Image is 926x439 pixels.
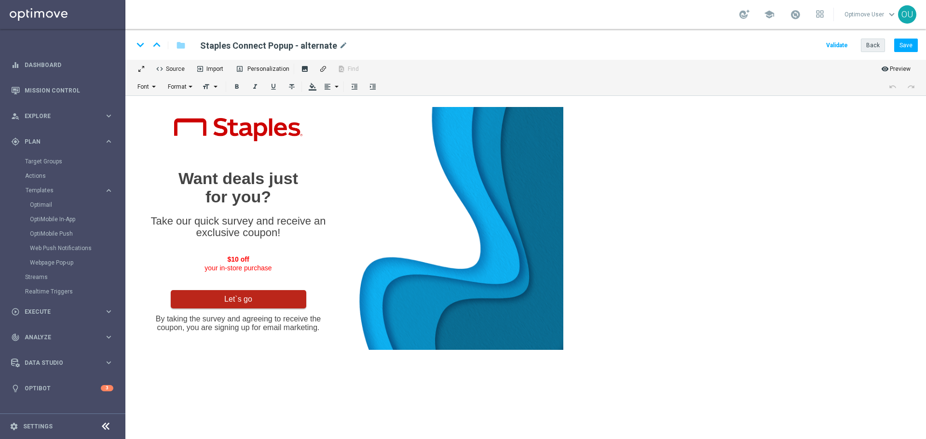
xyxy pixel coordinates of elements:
a: Realtime Triggers [25,288,100,295]
a: Let`s go [45,187,181,205]
div: Optimail [30,198,124,212]
i: play_circle_outline [11,307,20,316]
button: Strikethrough [282,78,300,95]
i: format_bold [233,83,240,91]
i: track_changes [11,333,20,342]
button: Data Studio keyboard_arrow_right [11,359,114,367]
div: Templates [26,187,104,193]
button: Templates keyboard_arrow_right [25,186,114,194]
button: Font Size [200,78,225,95]
span: Font [134,83,152,90]
h2: Staples Connect Popup - alternate [200,40,337,52]
i: keyboard_arrow_up [150,38,164,52]
i: keyboard_arrow_right [104,307,113,316]
div: Plan [11,137,104,146]
i: format_color_fill [309,83,316,91]
i: image [301,65,308,73]
p: your in-store purchase [16,152,209,169]
a: OptiMobile In-App [30,215,100,223]
span: Preview [887,60,911,72]
div: Webpage Pop-up [30,255,124,270]
button: Colors [303,78,321,95]
div: Analyze [11,333,104,342]
div: Target Groups [25,154,124,169]
span: Personalization [244,60,289,72]
i: format_indent_increase [369,83,376,91]
i: format_strikethrough [288,83,295,91]
a: Target Groups [25,158,100,165]
button: Decrease Indent [345,78,363,95]
div: OU [898,5,916,24]
i: format_underline [270,83,277,91]
button: Mission Control [11,87,114,94]
i: redo [907,83,914,91]
button: Insert link [313,60,332,78]
div: Web Push Notifications [30,241,124,255]
button: Save [894,39,918,52]
i: keyboard_arrow_right [104,186,113,195]
div: OptiMobile In-App [30,212,124,226]
button: Redo [901,78,920,95]
span: Source [162,60,185,72]
button: play_circle_outline Execute keyboard_arrow_right [11,308,114,316]
button: Undo [883,78,901,95]
i: format_indent_decrease [351,83,358,91]
i: keyboard_arrow_right [104,137,113,146]
span: Data Studio [25,360,104,366]
div: Streams [25,270,124,284]
a: Settings [23,424,53,429]
a: Optimove Userkeyboard_arrow_down [844,7,898,22]
button: Italic [245,78,264,95]
i: folder [176,40,186,51]
a: OptiMobile Push [30,230,100,238]
a: Actions [25,172,100,180]
div: OptiMobile Push [30,226,124,241]
button: Preview [875,60,920,78]
button: gps_fixed Plan keyboard_arrow_right [11,138,114,146]
div: 3 [101,385,113,391]
button: lightbulb Optibot 3 [11,385,114,392]
span: By taking the survey and agreeing to receive the coupon, you are signing up for email marketing. [30,212,195,228]
span: Plan [25,139,104,145]
button: person_search Explore keyboard_arrow_right [11,112,114,120]
span: Templates [26,187,95,193]
span: Find [344,60,362,72]
i: format_size [202,83,209,91]
span: Validate [826,42,848,49]
a: Streams [25,273,100,281]
i: gps_fixed [11,137,20,146]
span: Execute [25,309,104,315]
span: keyboard_arrow_down [886,9,897,20]
div: Optibot [11,375,113,401]
button: track_changes Analyze keyboard_arrow_right [11,333,114,341]
i: keyboard_arrow_right [104,111,113,120]
i: code [156,65,157,73]
button: Full screen [132,60,150,78]
div: Execute [11,307,104,316]
i: undo [889,83,896,91]
i: mode_edit [339,40,348,52]
div: Realtime Triggers [25,284,124,299]
a: Webpage Pop-up [30,259,100,266]
i: keyboard_arrow_right [104,358,113,367]
button: Increase Indent [363,78,381,95]
button: Personalization Tags [230,60,293,78]
i: person_search [11,112,20,120]
span: Format [165,83,187,90]
button: Import Image [295,60,313,78]
button: Find [332,60,363,78]
div: equalizer Dashboard [11,61,114,69]
span: Explore [25,113,104,119]
div: Templates [25,183,124,270]
i: equalizer [11,61,20,69]
span: Analyze [25,334,104,340]
i: format_italic [251,83,259,91]
button: Underline [264,78,282,95]
b: $10 off [102,152,123,160]
div: Dashboard [11,52,113,78]
a: Dashboard [25,52,113,78]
